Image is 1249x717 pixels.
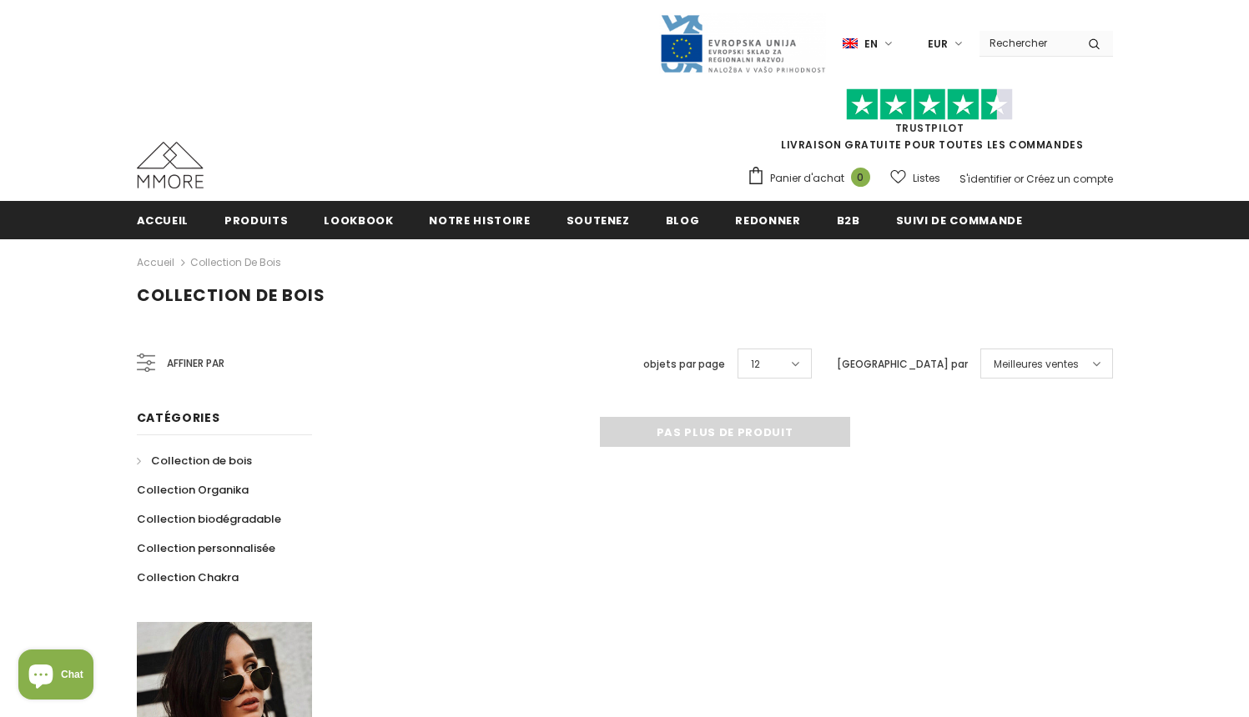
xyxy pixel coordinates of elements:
span: Collection Chakra [137,569,239,585]
a: Collection personnalisée [137,534,275,563]
input: Search Site [980,31,1075,55]
a: Lookbook [324,201,393,238]
a: Accueil [137,253,174,273]
a: B2B [837,201,860,238]
a: Notre histoire [429,201,530,238]
a: Accueil [137,201,189,238]
span: soutenez [567,213,630,228]
img: Javni Razpis [659,13,826,74]
img: i-lang-1.png [843,37,858,51]
a: Javni Razpis [659,36,826,50]
span: Notre histoire [429,213,530,228]
a: Redonner [735,201,800,238]
a: TrustPilot [895,121,964,135]
span: Panier d'achat [770,170,844,187]
span: Collection personnalisée [137,540,275,556]
a: Collection de bois [137,446,252,475]
a: Collection biodégradable [137,504,281,534]
span: 0 [851,168,870,187]
span: Listes [913,170,940,187]
inbox-online-store-chat: Shopify online store chat [13,649,98,704]
span: Blog [666,213,700,228]
a: Suivi de commande [896,201,1023,238]
a: Listes [890,163,940,193]
span: Lookbook [324,213,393,228]
span: Redonner [735,213,800,228]
span: B2B [837,213,860,228]
span: Collection de bois [137,283,325,307]
span: EUR [928,36,948,53]
label: [GEOGRAPHIC_DATA] par [837,356,968,373]
span: 12 [751,356,760,373]
span: Produits [224,213,288,228]
span: Accueil [137,213,189,228]
a: S'identifier [959,172,1011,186]
span: Suivi de commande [896,213,1023,228]
a: Blog [666,201,700,238]
span: Meilleures ventes [994,356,1079,373]
span: Catégories [137,409,220,426]
span: Collection biodégradable [137,511,281,527]
span: or [1014,172,1024,186]
span: Collection Organika [137,482,249,498]
a: Collection Organika [137,475,249,504]
span: LIVRAISON GRATUITE POUR TOUTES LES COMMANDES [747,96,1113,152]
span: Collection de bois [151,453,252,469]
span: Affiner par [167,354,224,373]
img: Cas MMORE [137,142,204,188]
span: en [864,36,878,53]
a: Panier d'achat 0 [747,166,879,191]
a: Collection de bois [190,255,281,269]
a: Produits [224,201,288,238]
a: Créez un compte [1026,172,1113,186]
img: Faites confiance aux étoiles pilotes [846,88,1013,121]
a: Collection Chakra [137,563,239,592]
label: objets par page [643,356,725,373]
a: soutenez [567,201,630,238]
